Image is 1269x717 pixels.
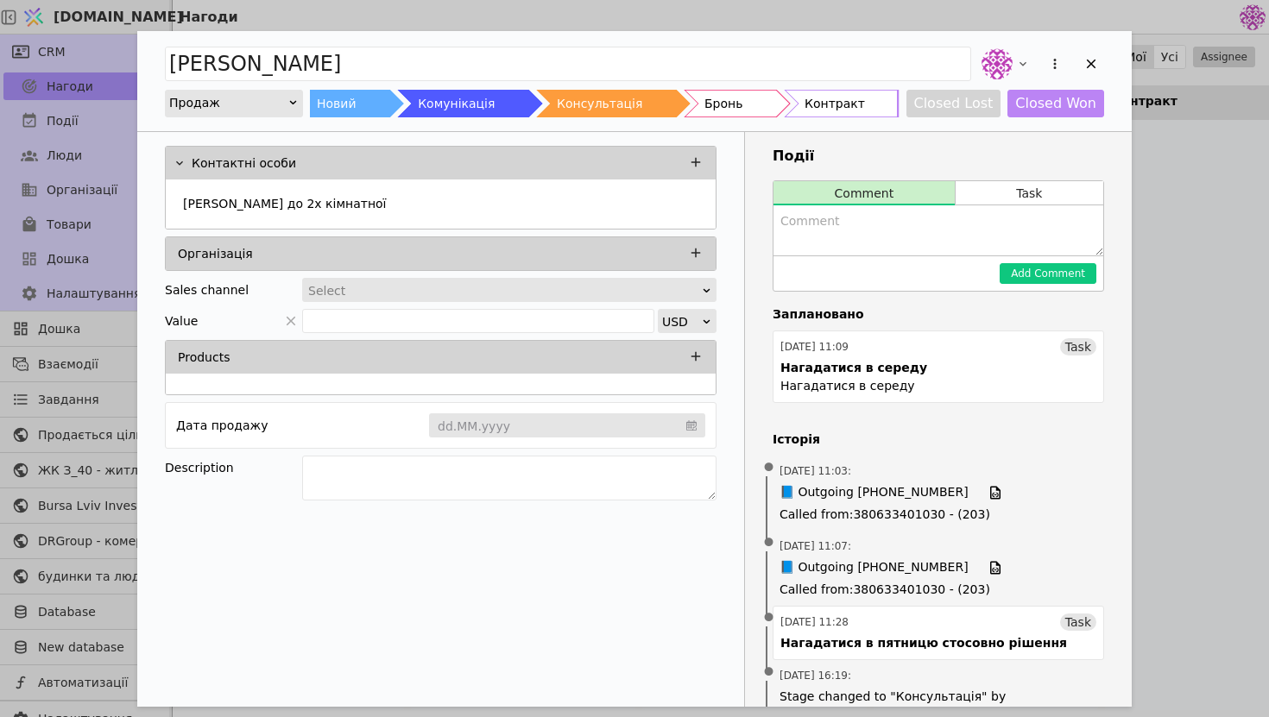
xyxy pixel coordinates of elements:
[780,634,1067,652] div: Нагадатися в пятницю стосовно рішення
[780,463,851,479] span: [DATE] 11:03 :
[176,413,268,437] div: Дата продажу
[780,614,849,630] div: [DATE] 11:28
[1060,613,1096,631] div: Task
[165,278,249,302] div: Sales channel
[165,309,198,333] span: Value
[192,154,296,173] p: Контактні особи
[780,538,851,554] span: [DATE] 11:07 :
[780,339,849,355] div: [DATE] 11:09
[773,305,1104,324] h4: Заплановано
[686,417,697,434] svg: calendar
[418,90,495,117] div: Комунікація
[317,90,357,117] div: Новий
[1060,338,1096,355] div: Task
[780,377,915,395] div: Нагадатися в середу
[982,48,1013,79] img: de
[780,558,969,577] span: 📘 Outgoing [PHONE_NUMBER]
[956,181,1103,205] button: Task
[557,90,642,117] div: Консультація
[773,431,1104,449] h4: Історія
[137,31,1132,707] div: Add Opportunity
[178,245,253,263] p: Організація
[761,596,778,640] span: •
[183,195,386,213] p: [PERSON_NAME] до 2х кімнатної
[1007,90,1104,117] button: Closed Won
[780,506,1097,524] span: Called from : 380633401030 - (203)
[761,651,778,695] span: •
[662,310,701,334] div: USD
[169,91,287,115] div: Продаж
[773,181,955,205] button: Comment
[805,90,865,117] div: Контракт
[780,581,1097,599] span: Called from : 380633401030 - (203)
[761,446,778,490] span: •
[178,349,230,367] p: Products
[906,90,1001,117] button: Closed Lost
[780,668,851,683] span: [DATE] 16:19 :
[780,359,927,377] div: Нагадатися в середу
[704,90,742,117] div: Бронь
[308,279,699,303] div: Select
[1000,263,1096,284] button: Add Comment
[780,483,969,502] span: 📘 Outgoing [PHONE_NUMBER]
[165,456,302,480] div: Description
[761,521,778,565] span: •
[773,146,1104,167] h3: Події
